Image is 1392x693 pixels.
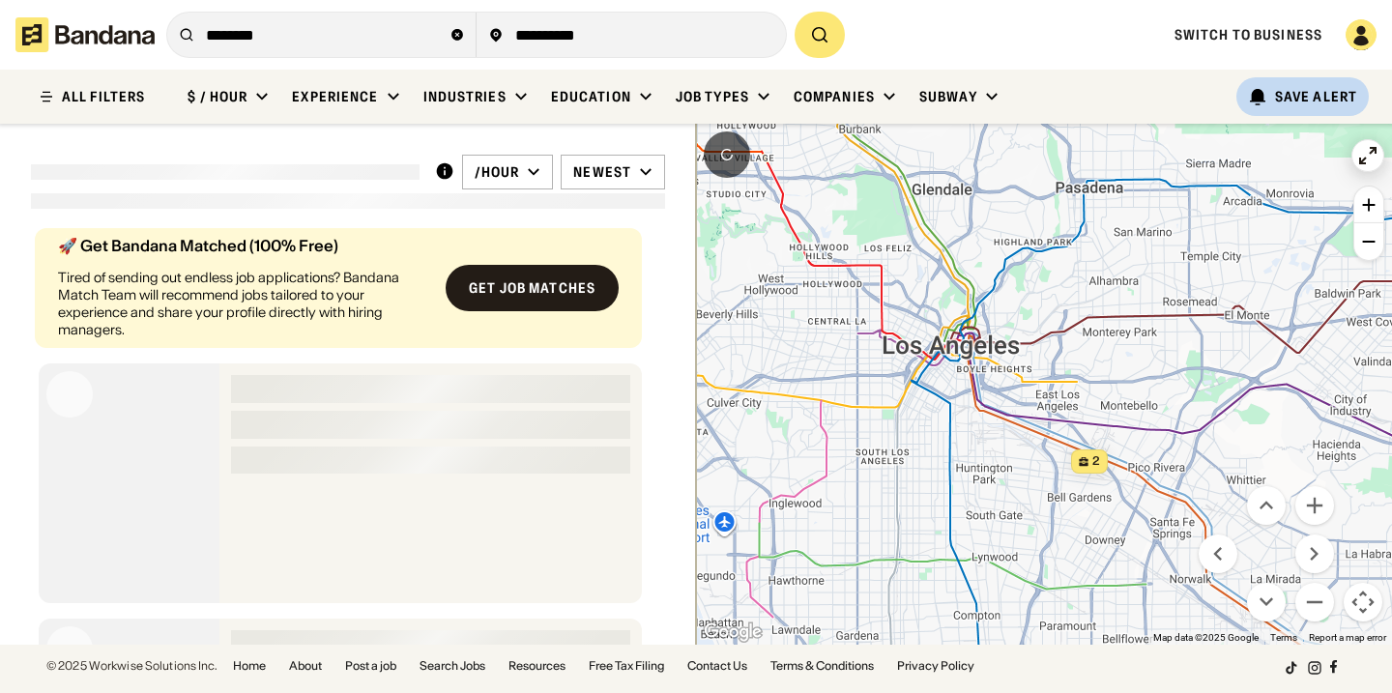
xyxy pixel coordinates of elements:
button: Zoom out [1295,583,1334,621]
a: Switch to Business [1174,26,1322,43]
a: Search Jobs [420,660,485,672]
button: Zoom in [1295,486,1334,525]
button: Move right [1295,534,1334,573]
div: Experience [292,88,378,105]
div: Tired of sending out endless job applications? Bandana Match Team will recommend jobs tailored to... [58,269,430,339]
div: Newest [573,163,631,181]
div: Education [551,88,631,105]
div: Save Alert [1275,88,1357,105]
button: Move left [1199,534,1237,573]
span: 2 [1092,453,1100,470]
div: Subway [919,88,977,105]
button: Move down [1247,583,1286,621]
a: Terms (opens in new tab) [1270,632,1297,643]
a: Report a map error [1309,632,1386,643]
a: About [289,660,322,672]
a: Terms & Conditions [770,660,874,672]
div: Job Types [676,88,749,105]
a: Privacy Policy [897,660,974,672]
div: 🚀 Get Bandana Matched (100% Free) [58,238,430,253]
button: Move up [1247,486,1286,525]
a: Open this area in Google Maps (opens a new window) [701,620,765,645]
div: ALL FILTERS [62,90,145,103]
div: Companies [794,88,875,105]
div: /hour [475,163,520,181]
div: © 2025 Workwise Solutions Inc. [46,660,217,672]
span: Map data ©2025 Google [1153,632,1259,643]
a: Resources [508,660,565,672]
a: Home [233,660,266,672]
div: $ / hour [188,88,247,105]
img: Google [701,620,765,645]
div: Industries [423,88,507,105]
div: Get job matches [469,281,595,295]
a: Contact Us [687,660,747,672]
img: Bandana logotype [15,17,155,52]
a: Free Tax Filing [589,660,664,672]
div: grid [31,220,665,645]
button: Map camera controls [1344,583,1382,621]
a: Post a job [345,660,396,672]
